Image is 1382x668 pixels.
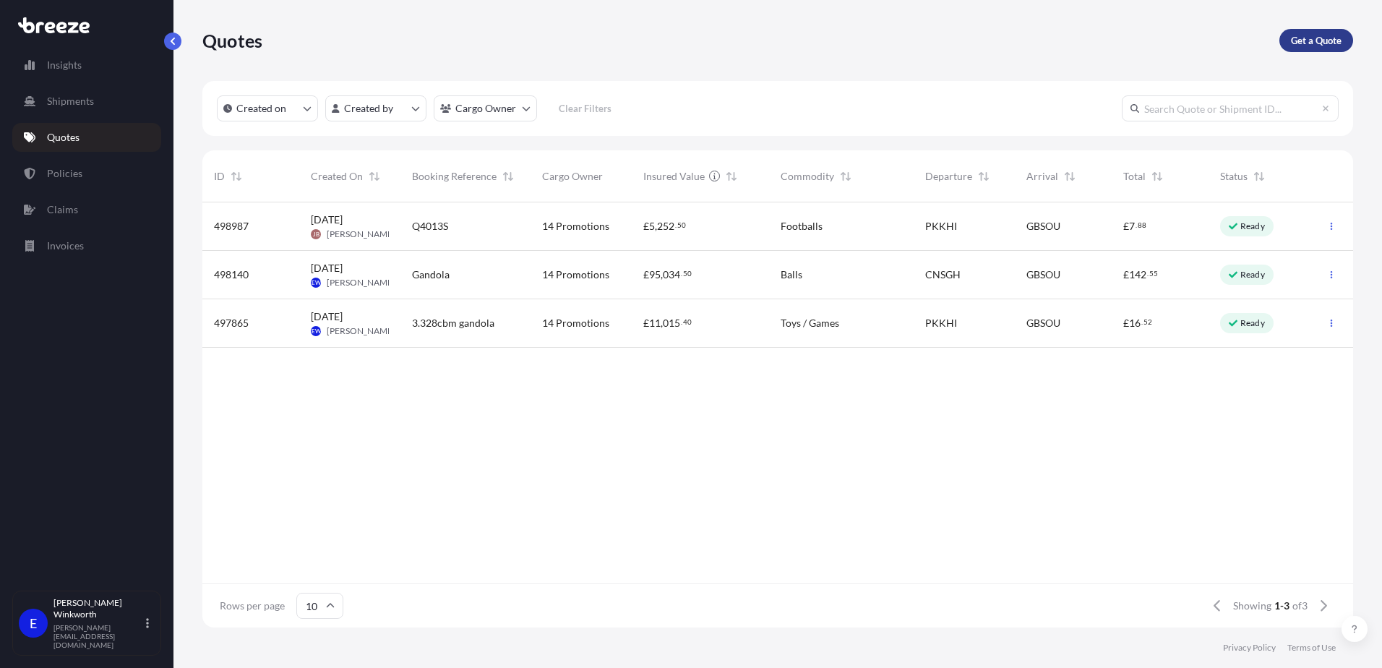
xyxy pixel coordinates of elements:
span: 497865 [214,316,249,330]
p: Created by [344,101,393,116]
span: GBSOU [1026,219,1060,234]
span: ID [214,169,225,184]
button: Sort [1250,168,1268,185]
p: Invoices [47,239,84,253]
span: 11 [649,318,661,328]
p: Insights [47,58,82,72]
span: PKKHI [925,219,957,234]
button: Sort [975,168,992,185]
span: E [30,616,37,630]
span: Departure [925,169,972,184]
a: Terms of Use [1287,642,1336,654]
p: Cargo Owner [455,101,516,116]
span: Commodity [781,169,834,184]
button: Sort [837,168,854,185]
span: Balls [781,267,802,282]
button: Sort [1061,168,1078,185]
span: 498140 [214,267,249,282]
span: PKKHI [925,316,957,330]
span: £ [643,221,649,231]
span: EW [312,324,321,338]
span: Gandola [412,267,450,282]
span: . [1147,271,1149,276]
span: CNSGH [925,267,961,282]
span: 498987 [214,219,249,234]
span: , [655,221,657,231]
span: £ [643,318,649,328]
span: . [681,271,682,276]
a: Get a Quote [1279,29,1353,52]
span: of 3 [1292,599,1308,613]
span: Insured Value [643,169,705,184]
span: £ [1123,221,1129,231]
button: Clear Filters [544,97,625,120]
span: GBSOU [1026,316,1060,330]
span: £ [1123,270,1129,280]
button: Sort [228,168,245,185]
button: createdOn Filter options [217,95,318,121]
span: 7 [1129,221,1135,231]
span: 52 [1143,320,1152,325]
span: GBSOU [1026,267,1060,282]
p: [PERSON_NAME] Winkworth [53,597,143,620]
span: 034 [663,270,680,280]
a: Insights [12,51,161,80]
span: 50 [683,271,692,276]
span: . [1141,320,1143,325]
p: Quotes [202,29,262,52]
span: 40 [683,320,692,325]
a: Privacy Policy [1223,642,1276,654]
span: 14 Promotions [542,267,609,282]
a: Quotes [12,123,161,152]
span: 252 [657,221,674,231]
span: Cargo Owner [542,169,603,184]
span: , [661,318,663,328]
span: Total [1123,169,1146,184]
button: createdBy Filter options [325,95,426,121]
span: Created On [311,169,363,184]
span: [PERSON_NAME] [327,277,395,288]
span: 95 [649,270,661,280]
span: [PERSON_NAME] [327,325,395,337]
span: 88 [1138,223,1146,228]
p: Clear Filters [559,101,611,116]
p: Created on [236,101,286,116]
a: Shipments [12,87,161,116]
button: cargoOwner Filter options [434,95,537,121]
span: Q4013S [412,219,448,234]
span: [DATE] [311,213,343,227]
span: Status [1220,169,1248,184]
input: Search Quote or Shipment ID... [1122,95,1339,121]
span: 142 [1129,270,1146,280]
span: 55 [1149,271,1158,276]
span: 5 [649,221,655,231]
span: 015 [663,318,680,328]
span: Rows per page [220,599,285,613]
button: Sort [366,168,383,185]
span: Toys / Games [781,316,839,330]
p: Ready [1240,269,1265,281]
span: EW [312,275,321,290]
span: £ [1123,318,1129,328]
a: Policies [12,159,161,188]
p: Get a Quote [1291,33,1342,48]
a: Invoices [12,231,161,260]
span: Booking Reference [412,169,497,184]
span: 14 Promotions [542,219,609,234]
button: Sort [1149,168,1166,185]
span: Arrival [1026,169,1058,184]
span: 50 [677,223,686,228]
span: JB [313,227,319,241]
button: Sort [499,168,517,185]
span: £ [643,270,649,280]
span: [DATE] [311,261,343,275]
p: Claims [47,202,78,217]
span: 14 Promotions [542,316,609,330]
p: Policies [47,166,82,181]
p: Shipments [47,94,94,108]
span: [PERSON_NAME] [327,228,395,240]
p: Ready [1240,317,1265,329]
button: Sort [723,168,740,185]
